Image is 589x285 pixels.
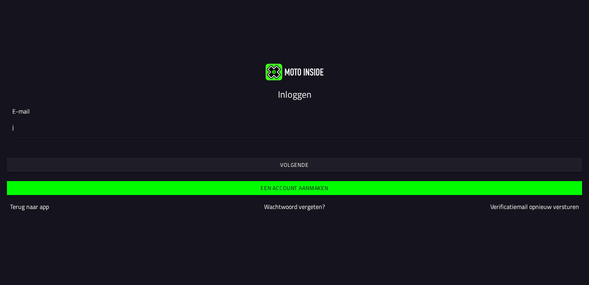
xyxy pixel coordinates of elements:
ion-input: E-mail [12,107,577,137]
ion-text: Volgende [280,162,309,168]
ion-button: Een account aanmaken [7,181,582,195]
a: Terug naar app [10,202,49,211]
a: Wachtwoord vergeten? [264,202,325,211]
input: E-mail [12,122,577,132]
a: Verificatiemail opnieuw versturen [490,202,579,211]
ion-text: Inloggen [278,87,311,101]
